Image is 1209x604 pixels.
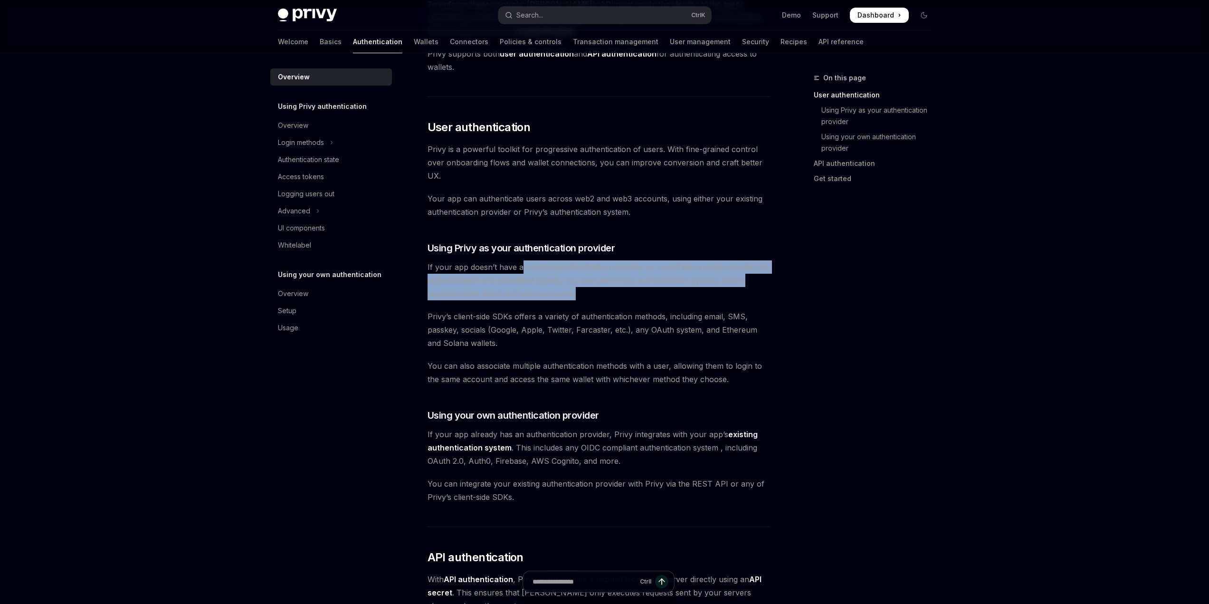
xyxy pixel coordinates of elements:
[270,285,392,302] a: Overview
[428,47,770,74] span: Privy supports both and for authenticating access to wallets.
[270,151,392,168] a: Authentication state
[814,156,939,171] a: API authentication
[516,10,543,21] div: Search...
[278,305,296,316] div: Setup
[781,30,807,53] a: Recipes
[428,260,770,300] span: If your app doesn’t have an existing authentication provider, or would like a single provider for...
[587,49,657,58] strong: API authentication
[270,220,392,237] a: UI components
[270,319,392,336] a: Usage
[428,409,599,422] span: Using your own authentication provider
[270,117,392,134] a: Overview
[278,120,308,131] div: Overview
[278,101,367,112] h5: Using Privy authentication
[278,205,310,217] div: Advanced
[278,137,324,148] div: Login methods
[670,30,731,53] a: User management
[850,8,909,23] a: Dashboard
[428,143,770,182] span: Privy is a powerful toolkit for progressive authentication of users. With fine-grained control ov...
[428,359,770,386] span: You can also associate multiple authentication methods with a user, allowing them to login to the...
[353,30,402,53] a: Authentication
[916,8,932,23] button: Toggle dark mode
[691,11,705,19] span: Ctrl K
[278,322,298,334] div: Usage
[278,9,337,22] img: dark logo
[533,571,636,592] input: Ask a question...
[414,30,438,53] a: Wallets
[270,68,392,86] a: Overview
[270,237,392,254] a: Whitelabel
[278,71,310,83] div: Overview
[278,222,325,234] div: UI components
[655,575,668,588] button: Send message
[814,103,939,129] a: Using Privy as your authentication provider
[270,134,392,151] button: Toggle Login methods section
[278,288,308,299] div: Overview
[428,310,770,350] span: Privy’s client-side SDKs offers a variety of authentication methods, including email, SMS, passke...
[428,428,770,468] span: If your app already has an authentication provider, Privy integrates with your app’s . This inclu...
[278,171,324,182] div: Access tokens
[823,72,866,84] span: On this page
[270,202,392,220] button: Toggle Advanced section
[428,241,615,255] span: Using Privy as your authentication provider
[278,240,311,251] div: Whitelabel
[270,168,392,185] a: Access tokens
[320,30,342,53] a: Basics
[270,185,392,202] a: Logging users out
[814,129,939,156] a: Using your own authentication provider
[450,30,488,53] a: Connectors
[500,49,574,58] strong: user authentication
[278,30,308,53] a: Welcome
[742,30,769,53] a: Security
[498,7,711,24] button: Open search
[782,10,801,20] a: Demo
[573,30,658,53] a: Transaction management
[814,171,939,186] a: Get started
[857,10,894,20] span: Dashboard
[278,269,381,280] h5: Using your own authentication
[278,188,334,200] div: Logging users out
[428,120,531,135] span: User authentication
[500,30,562,53] a: Policies & controls
[278,154,339,165] div: Authentication state
[428,477,770,504] span: You can integrate your existing authentication provider with Privy via the REST API or any of Pri...
[819,30,864,53] a: API reference
[428,550,524,565] span: API authentication
[270,302,392,319] a: Setup
[812,10,838,20] a: Support
[814,87,939,103] a: User authentication
[428,192,770,219] span: Your app can authenticate users across web2 and web3 accounts, using either your existing authent...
